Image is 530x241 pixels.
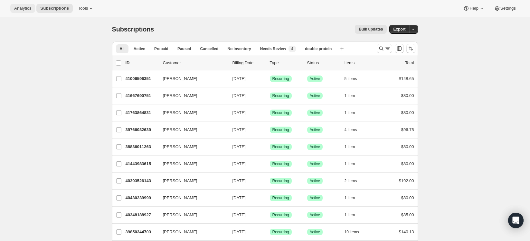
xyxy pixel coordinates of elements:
div: 41006596351[PERSON_NAME][DATE]SuccessRecurringSuccessActive5 items$148.65 [126,74,414,83]
button: 1 item [345,91,362,100]
span: Analytics [14,6,31,11]
span: Prepaid [154,46,168,51]
button: 1 item [345,142,362,151]
span: $96.75 [401,127,414,132]
span: Recurring [272,93,289,98]
span: Recurring [272,212,289,218]
span: Needs Review [260,46,286,51]
button: Subscriptions [36,4,73,13]
span: Paused [177,46,191,51]
p: 39766032639 [126,127,158,133]
span: No inventory [227,46,251,51]
p: Status [307,60,339,66]
span: $80.00 [401,195,414,200]
button: Export [389,25,409,34]
span: $80.00 [401,161,414,166]
button: Help [459,4,488,13]
button: 1 item [345,210,362,219]
p: 40348188927 [126,212,158,218]
span: [PERSON_NAME] [163,178,197,184]
span: 5 items [345,76,357,81]
span: 2 items [345,178,357,183]
div: 40303526143[PERSON_NAME][DATE]SuccessRecurringSuccessActive2 items$192.00 [126,176,414,185]
span: Active [310,178,320,183]
p: Customer [163,60,227,66]
button: 5 items [345,74,364,83]
button: Sort the results [406,44,415,53]
div: 39766032639[PERSON_NAME][DATE]SuccessRecurringSuccessActive4 items$96.75 [126,125,414,134]
button: [PERSON_NAME] [159,193,223,203]
p: 40303526143 [126,178,158,184]
span: Recurring [272,229,289,235]
button: [PERSON_NAME] [159,74,223,84]
span: Export [393,27,405,32]
span: double protein [305,46,332,51]
p: 41443983615 [126,161,158,167]
span: Recurring [272,127,289,132]
p: 41763864831 [126,110,158,116]
button: 1 item [345,108,362,117]
span: Active [310,93,320,98]
span: Active [310,144,320,149]
div: 38836011263[PERSON_NAME][DATE]SuccessRecurringSuccessActive1 item$80.00 [126,142,414,151]
span: Active [134,46,145,51]
span: $80.00 [401,110,414,115]
div: 41667690751[PERSON_NAME][DATE]SuccessRecurringSuccessActive1 item$80.00 [126,91,414,100]
button: [PERSON_NAME] [159,210,223,220]
span: 10 items [345,229,359,235]
span: [DATE] [232,161,246,166]
span: Cancelled [200,46,219,51]
span: $148.65 [399,76,414,81]
span: [PERSON_NAME] [163,195,197,201]
span: [PERSON_NAME] [163,212,197,218]
span: [PERSON_NAME] [163,144,197,150]
span: Active [310,195,320,201]
span: Recurring [272,76,289,81]
span: Tools [78,6,88,11]
span: 4 items [345,127,357,132]
p: 39850344703 [126,229,158,235]
span: $80.00 [401,93,414,98]
button: Settings [490,4,520,13]
span: $192.00 [399,178,414,183]
button: Tools [74,4,98,13]
button: Customize table column order and visibility [395,44,404,53]
span: [PERSON_NAME] [163,127,197,133]
span: 1 item [345,161,355,166]
span: Recurring [272,195,289,201]
span: 1 item [345,195,355,201]
span: Active [310,110,320,115]
button: [PERSON_NAME] [159,227,223,237]
div: 40430239999[PERSON_NAME][DATE]SuccessRecurringSuccessActive1 item$80.00 [126,193,414,202]
span: [DATE] [232,178,246,183]
p: 41667690751 [126,93,158,99]
button: [PERSON_NAME] [159,176,223,186]
span: 1 item [345,212,355,218]
span: Active [310,229,320,235]
button: Analytics [10,4,35,13]
span: [DATE] [232,127,246,132]
p: 41006596351 [126,76,158,82]
span: 4 [291,46,293,51]
span: [DATE] [232,76,246,81]
span: Subscriptions [40,6,69,11]
span: Recurring [272,161,289,166]
div: 39850344703[PERSON_NAME][DATE]SuccessRecurringSuccessActive10 items$140.13 [126,228,414,237]
span: [DATE] [232,110,246,115]
div: 41443983615[PERSON_NAME][DATE]SuccessRecurringSuccessActive1 item$80.00 [126,159,414,168]
span: Help [469,6,478,11]
span: Active [310,161,320,166]
span: [DATE] [232,195,246,200]
span: $80.00 [401,144,414,149]
div: Open Intercom Messenger [508,213,524,228]
span: $85.00 [401,212,414,217]
span: Settings [500,6,516,11]
span: Subscriptions [112,26,154,33]
button: [PERSON_NAME] [159,159,223,169]
span: Recurring [272,178,289,183]
span: [PERSON_NAME] [163,229,197,235]
span: Active [310,127,320,132]
span: [PERSON_NAME] [163,76,197,82]
p: Billing Date [232,60,265,66]
span: [DATE] [232,212,246,217]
